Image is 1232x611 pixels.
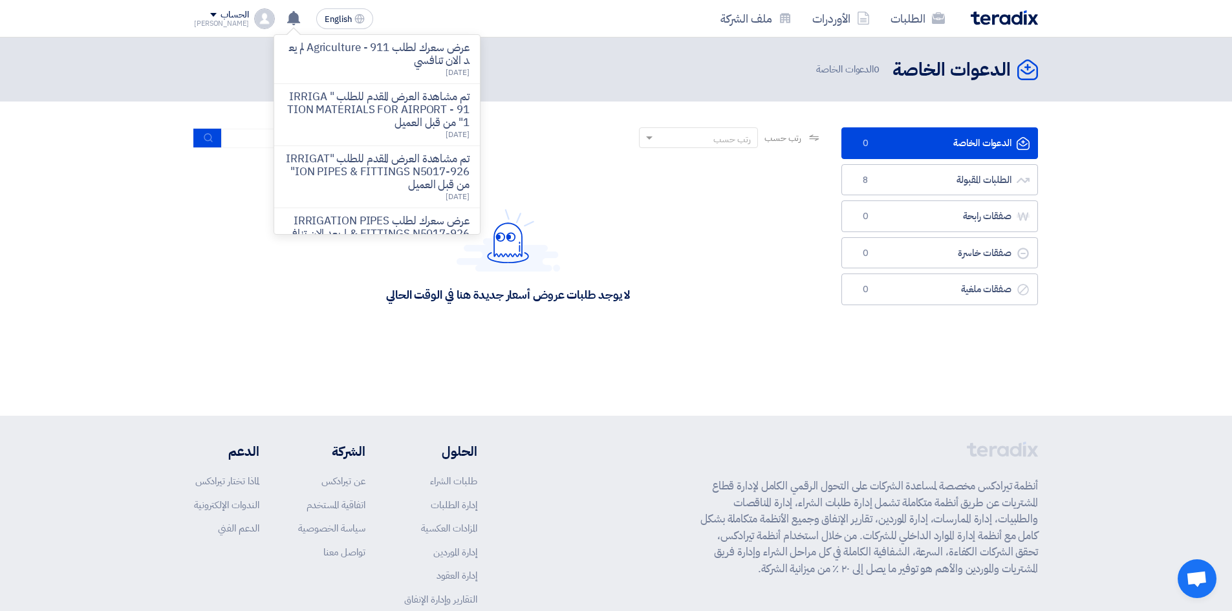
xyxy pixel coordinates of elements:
img: profile_test.png [254,8,275,29]
span: 0 [858,137,873,150]
a: عن تيرادكس [321,474,365,488]
a: صفقات رابحة0 [841,200,1038,232]
span: [DATE] [446,129,469,140]
a: الطلبات [880,3,955,34]
img: Teradix logo [971,10,1038,25]
li: الحلول [404,442,477,461]
span: رتب حسب [764,131,801,145]
a: الدعوات الخاصة0 [841,127,1038,159]
a: إدارة الطلبات [431,498,477,512]
input: ابحث بعنوان أو رقم الطلب [222,129,403,148]
span: 0 [858,247,873,260]
div: دردشة مفتوحة [1178,559,1216,598]
span: 8 [858,174,873,187]
p: تم مشاهدة العرض المقدم للطلب "IRRIGATION PIPES & FITTINGS N5017-926" من قبل العميل [285,153,470,191]
a: طلبات الشراء [430,474,477,488]
li: الشركة [298,442,365,461]
div: الحساب [221,10,248,21]
a: تواصل معنا [323,545,365,559]
a: المزادات العكسية [421,521,477,535]
a: صفقات خاسرة0 [841,237,1038,269]
p: عرض سعرك لطلب IRRIGATION PIPES & FITTINGS N5017-926 لم يعد الان تنافسي [285,215,470,253]
a: الدعم الفني [218,521,259,535]
a: ملف الشركة [710,3,802,34]
a: إدارة الموردين [433,545,477,559]
a: سياسة الخصوصية [298,521,365,535]
p: أنظمة تيرادكس مخصصة لمساعدة الشركات على التحول الرقمي الكامل لإدارة قطاع المشتريات عن طريق أنظمة ... [700,478,1038,577]
span: 0 [874,62,880,76]
div: رتب حسب [713,133,751,146]
img: Hello [457,209,560,272]
span: [DATE] [446,191,469,202]
span: 0 [858,210,873,223]
span: الدعوات الخاصة [816,62,882,77]
span: [DATE] [446,67,469,78]
a: اتفاقية المستخدم [307,498,365,512]
a: الطلبات المقبولة8 [841,164,1038,196]
a: التقارير وإدارة الإنفاق [404,592,477,606]
a: لماذا تختار تيرادكس [195,474,259,488]
h2: الدعوات الخاصة [892,58,1011,83]
p: عرض سعرك لطلب Agriculture - 911 لم يعد الان تنافسي [285,41,470,67]
span: 0 [858,283,873,296]
div: [PERSON_NAME] [194,20,249,27]
button: English [316,8,373,29]
a: صفقات ملغية0 [841,273,1038,305]
a: الأوردرات [802,3,880,34]
a: إدارة العقود [437,568,477,583]
li: الدعم [194,442,259,461]
a: الندوات الإلكترونية [194,498,259,512]
p: تم مشاهدة العرض المقدم للطلب " IRRIGATION MATERIALS FOR AIRPORT - 911" من قبل العميل [285,91,470,129]
span: English [325,15,352,24]
div: لا يوجد طلبات عروض أسعار جديدة هنا في الوقت الحالي [386,287,630,302]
